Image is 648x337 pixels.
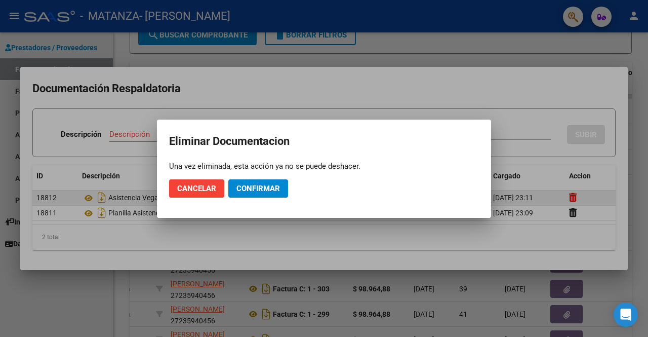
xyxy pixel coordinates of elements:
span: Confirmar [236,184,280,193]
div: Una vez eliminada, esta acción ya no se puede deshacer. [169,161,479,171]
div: Open Intercom Messenger [614,303,638,327]
button: Cancelar [169,179,224,198]
button: Confirmar [228,179,288,198]
h2: Eliminar Documentacion [169,132,479,151]
span: Cancelar [177,184,216,193]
